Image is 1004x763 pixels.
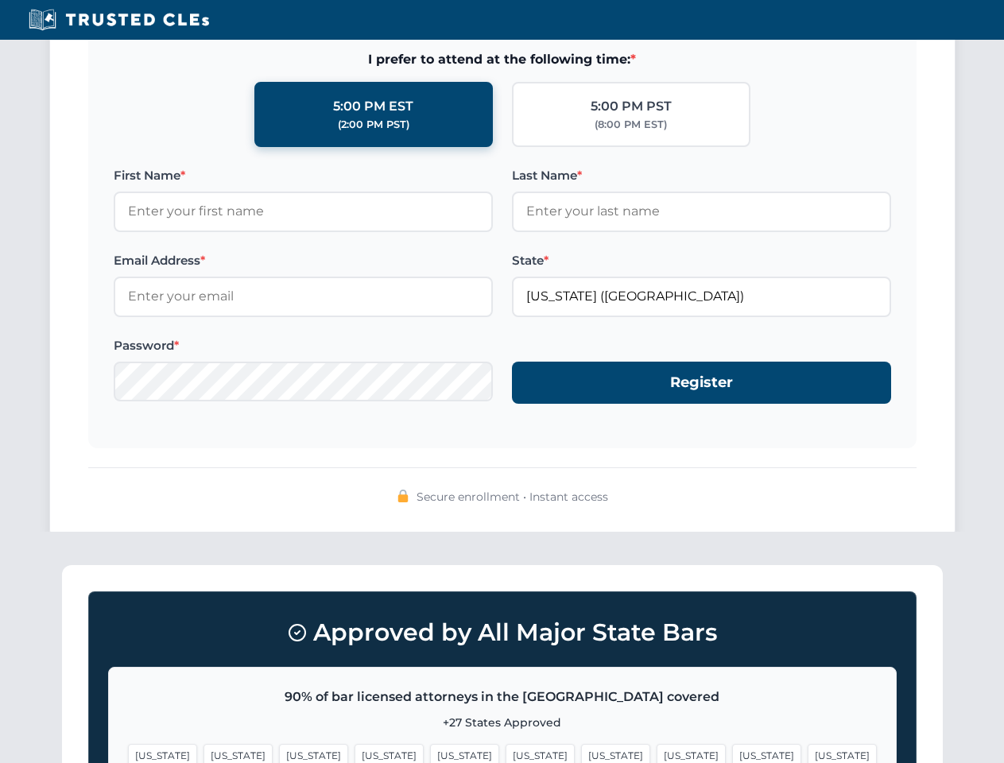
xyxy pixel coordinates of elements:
[128,687,877,707] p: 90% of bar licensed attorneys in the [GEOGRAPHIC_DATA] covered
[591,96,672,117] div: 5:00 PM PST
[128,714,877,731] p: +27 States Approved
[114,192,493,231] input: Enter your first name
[114,277,493,316] input: Enter your email
[114,49,891,70] span: I prefer to attend at the following time:
[108,611,897,654] h3: Approved by All Major State Bars
[417,488,608,505] span: Secure enrollment • Instant access
[512,362,891,404] button: Register
[338,117,409,133] div: (2:00 PM PST)
[24,8,214,32] img: Trusted CLEs
[512,166,891,185] label: Last Name
[512,277,891,316] input: Florida (FL)
[512,251,891,270] label: State
[397,490,409,502] img: 🔒
[114,336,493,355] label: Password
[114,251,493,270] label: Email Address
[114,166,493,185] label: First Name
[512,192,891,231] input: Enter your last name
[595,117,667,133] div: (8:00 PM EST)
[333,96,413,117] div: 5:00 PM EST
